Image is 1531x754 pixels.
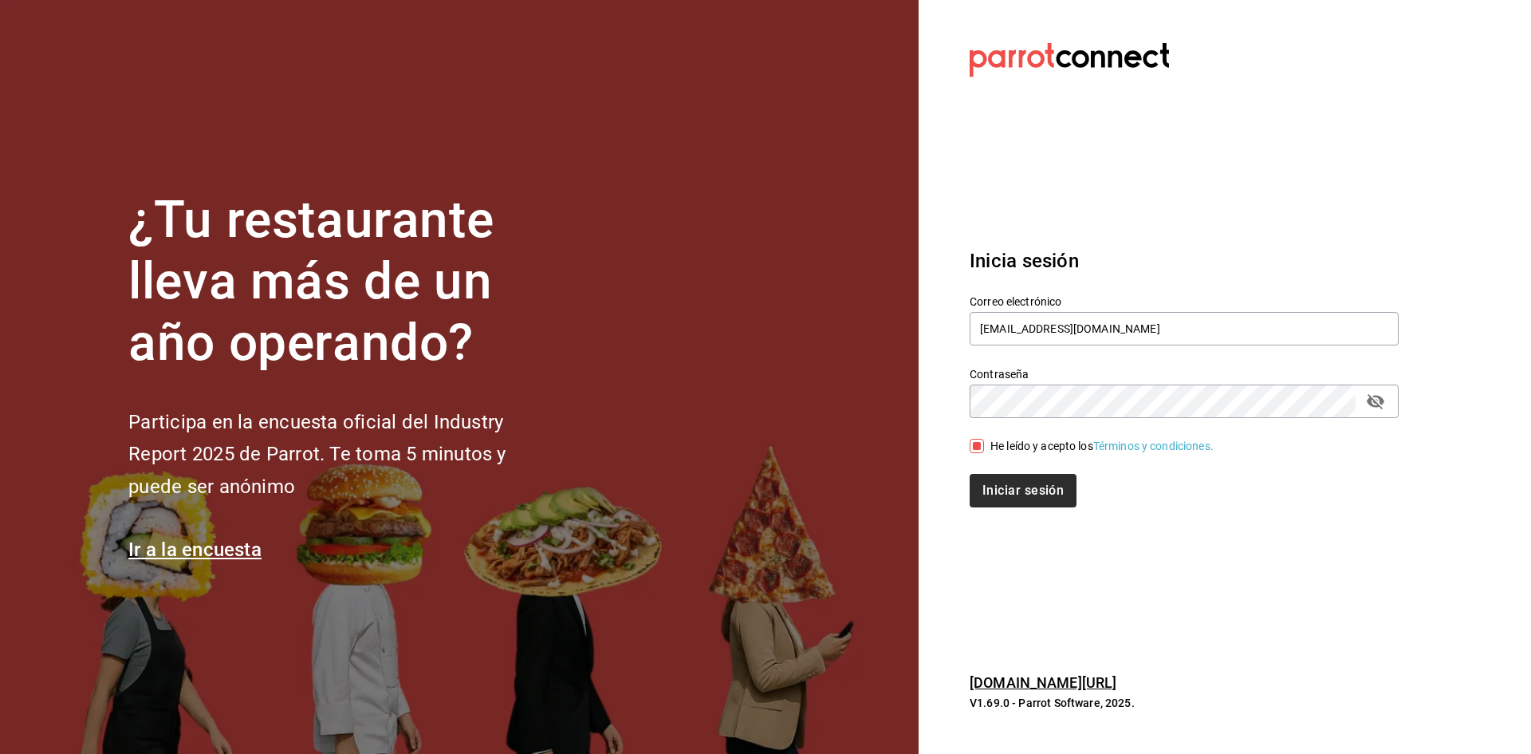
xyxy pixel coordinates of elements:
h1: ¿Tu restaurante lleva más de un año operando? [128,190,559,373]
div: He leído y acepto los [990,438,1214,455]
a: [DOMAIN_NAME][URL] [970,674,1116,691]
label: Contraseña [970,369,1399,380]
a: Ir a la encuesta [128,539,262,561]
button: Iniciar sesión [970,474,1076,507]
input: Ingresa tu correo electrónico [970,312,1399,345]
h3: Inicia sesión [970,247,1399,275]
a: Términos y condiciones. [1093,440,1214,452]
button: passwordField [1362,388,1389,415]
label: Correo electrónico [970,296,1399,307]
p: V1.69.0 - Parrot Software, 2025. [970,695,1399,711]
h2: Participa en la encuesta oficial del Industry Report 2025 de Parrot. Te toma 5 minutos y puede se... [128,406,559,503]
